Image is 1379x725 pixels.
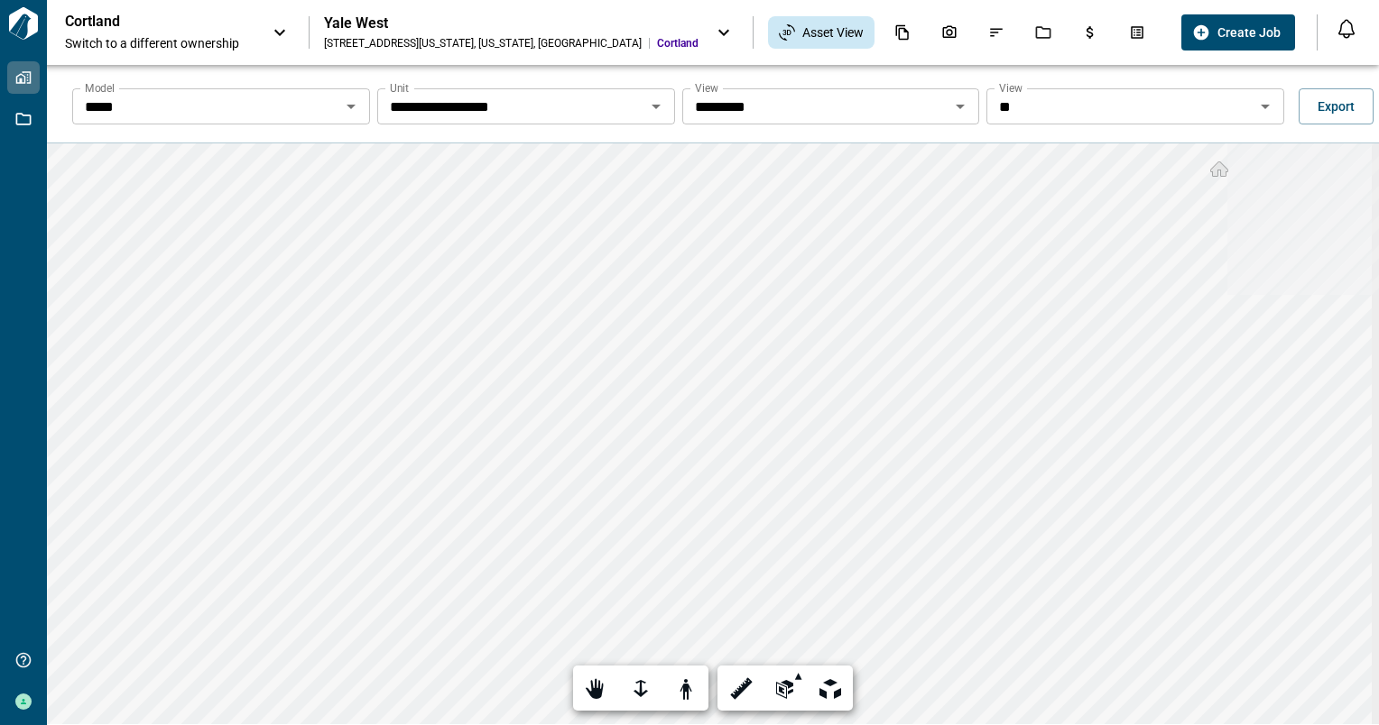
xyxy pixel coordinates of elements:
button: Open [948,94,973,119]
div: Documents [884,17,921,48]
div: Budgets [1071,17,1109,48]
label: View [695,80,718,96]
button: Open [338,94,364,119]
div: Photos [930,17,968,48]
span: Cortland [657,36,699,50]
button: Open [1253,94,1278,119]
label: View [999,80,1023,96]
div: Takeoff Center [1118,17,1156,48]
div: Issues & Info [977,17,1015,48]
span: Export [1318,97,1355,115]
label: Model [85,80,115,96]
div: Yale West [324,14,699,32]
button: Open notification feed [1332,14,1361,43]
label: Unit [390,80,409,96]
div: Asset View [768,16,875,49]
span: Asset View [802,23,864,41]
button: Create Job [1181,14,1295,50]
span: Create Job [1217,23,1281,41]
button: Export [1299,88,1374,124]
button: Open [643,94,669,119]
div: Jobs [1024,17,1062,48]
span: Switch to a different ownership [65,34,255,52]
p: Cortland [65,13,227,31]
div: [STREET_ADDRESS][US_STATE] , [US_STATE] , [GEOGRAPHIC_DATA] [324,36,642,50]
